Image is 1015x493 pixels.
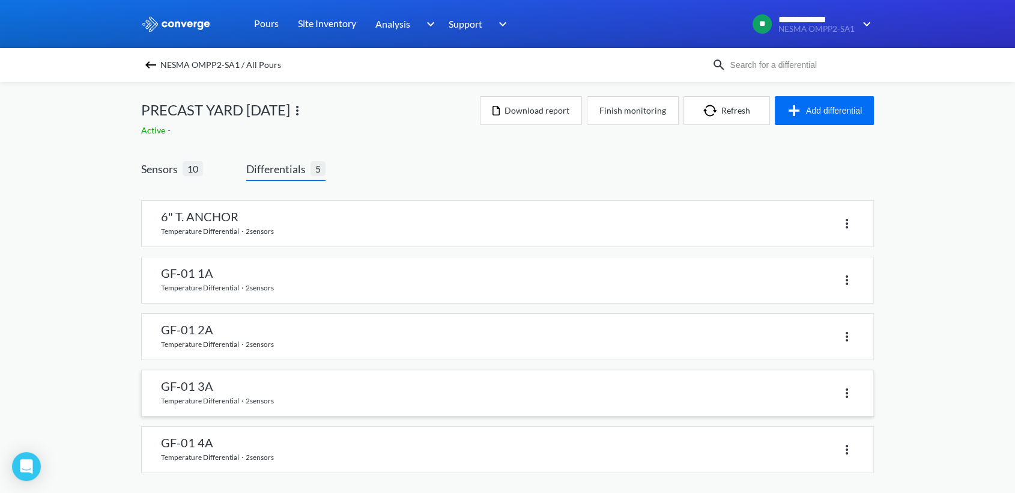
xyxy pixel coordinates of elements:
img: icon-file.svg [492,106,500,115]
span: 5 [311,161,326,176]
button: Download report [480,96,582,125]
span: Active [141,125,168,135]
span: PRECAST YARD [DATE] [141,99,290,121]
img: icon-search.svg [712,58,726,72]
img: backspace.svg [144,58,158,72]
img: downArrow.svg [419,17,438,31]
img: more.svg [840,442,854,457]
img: logo_ewhite.svg [141,16,211,32]
img: more.svg [840,386,854,400]
span: Differentials [246,161,311,177]
span: Analysis [375,16,410,31]
span: Sensors [141,161,183,177]
button: Refresh [683,96,770,125]
img: more.svg [840,329,854,344]
span: NESMA OMPP2-SA1 [778,25,855,34]
img: more.svg [840,273,854,287]
img: more.svg [840,216,854,231]
img: icon-refresh.svg [703,105,721,117]
span: Support [449,16,482,31]
img: icon-plus.svg [787,103,806,118]
button: Add differential [775,96,874,125]
button: Finish monitoring [587,96,679,125]
img: downArrow.svg [491,17,510,31]
img: downArrow.svg [855,17,874,31]
span: 10 [183,161,203,176]
span: NESMA OMPP2-SA1 / All Pours [160,57,281,73]
div: Open Intercom Messenger [12,452,41,481]
span: - [168,125,173,135]
input: Search for a differential [726,58,871,72]
img: more.svg [290,103,304,118]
